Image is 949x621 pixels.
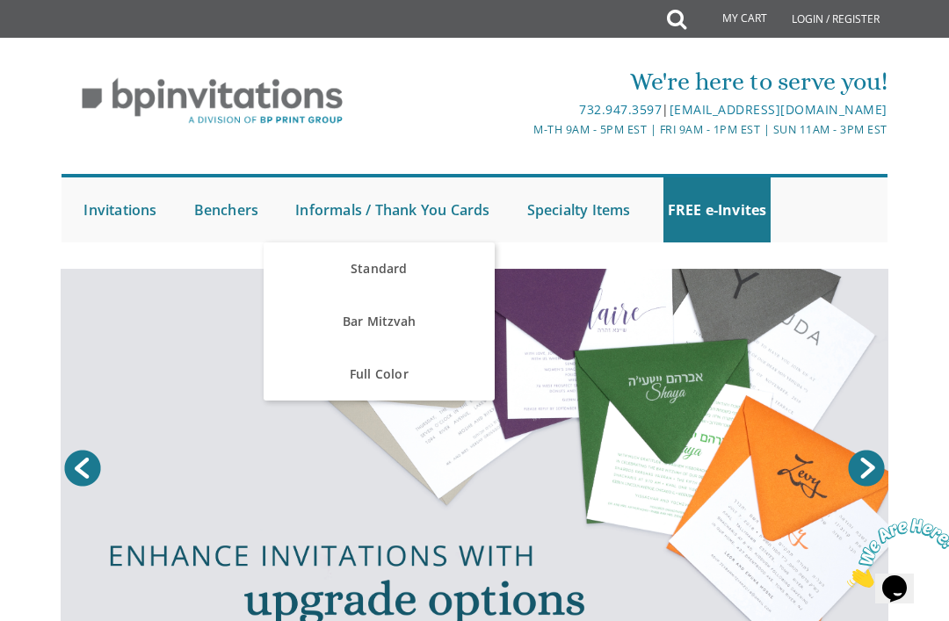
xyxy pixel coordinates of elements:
[670,101,887,118] a: [EMAIL_ADDRESS][DOMAIN_NAME]
[291,177,494,242] a: Informals / Thank You Cards
[264,242,495,295] a: Standard
[840,511,949,595] iframe: chat widget
[264,295,495,348] a: Bar Mitzvah
[663,177,772,242] a: FREE e-Invites
[190,177,264,242] a: Benchers
[61,446,105,490] a: Prev
[7,7,116,76] img: Chat attention grabber
[337,120,887,139] div: M-Th 9am - 5pm EST | Fri 9am - 1pm EST | Sun 11am - 3pm EST
[844,446,888,490] a: Next
[337,99,887,120] div: |
[62,65,363,138] img: BP Invitation Loft
[523,177,635,242] a: Specialty Items
[685,2,779,37] a: My Cart
[579,101,662,118] a: 732.947.3597
[264,348,495,401] a: Full Color
[79,177,161,242] a: Invitations
[337,64,887,99] div: We're here to serve you!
